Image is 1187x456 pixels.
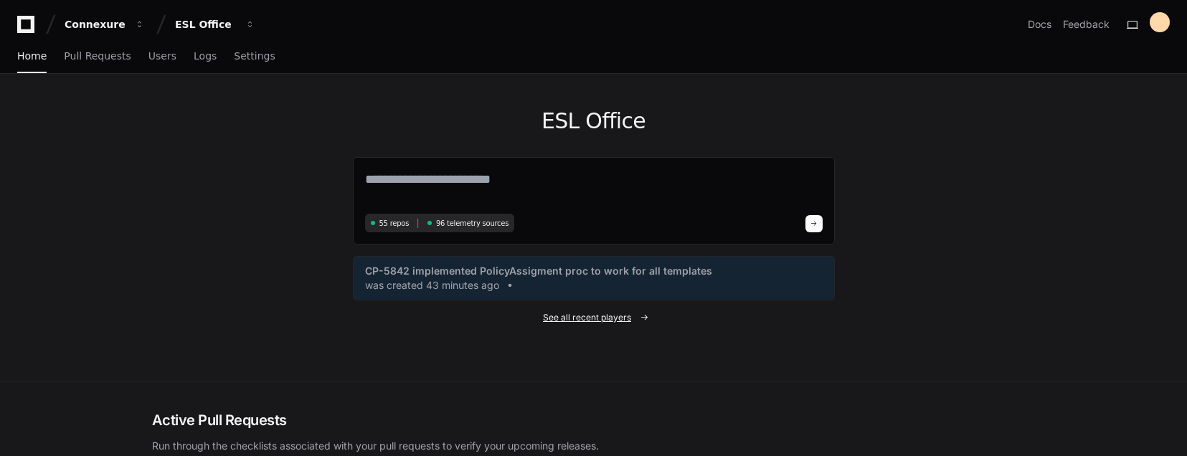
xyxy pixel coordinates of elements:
div: Connexure [65,17,126,32]
a: Pull Requests [64,40,131,73]
span: Logs [194,52,217,60]
span: Users [148,52,176,60]
span: See all recent players [543,312,631,323]
span: was created 43 minutes ago [365,278,499,293]
span: Pull Requests [64,52,131,60]
a: Logs [194,40,217,73]
a: See all recent players [353,312,835,323]
a: Settings [234,40,275,73]
button: Connexure [59,11,151,37]
button: Feedback [1063,17,1110,32]
a: Docs [1028,17,1051,32]
div: ESL Office [175,17,237,32]
span: Home [17,52,47,60]
a: CP-5842 implemented PolicyAssigment proc to work for all templateswas created 43 minutes ago [365,264,823,293]
a: Home [17,40,47,73]
h1: ESL Office [353,108,835,134]
button: ESL Office [169,11,261,37]
p: Run through the checklists associated with your pull requests to verify your upcoming releases. [152,439,1036,453]
span: 96 telemetry sources [436,218,509,229]
h2: Active Pull Requests [152,410,1036,430]
span: CP-5842 implemented PolicyAssigment proc to work for all templates [365,264,712,278]
span: 55 repos [379,218,410,229]
span: Settings [234,52,275,60]
a: Users [148,40,176,73]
